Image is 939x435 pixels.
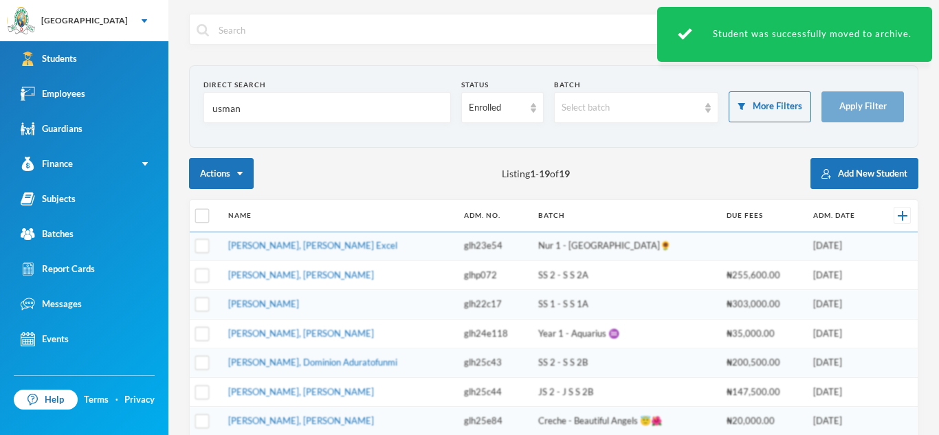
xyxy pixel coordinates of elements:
[562,101,699,115] div: Select batch
[531,232,720,261] td: Nur 1 - [GEOGRAPHIC_DATA]🌻
[457,348,531,378] td: glh25c43
[806,319,878,348] td: [DATE]
[531,377,720,407] td: JS 2 - J S S 2B
[228,240,397,251] a: [PERSON_NAME], [PERSON_NAME] Excel
[720,348,806,378] td: ₦200,500.00
[197,24,209,36] img: search
[124,393,155,407] a: Privacy
[806,290,878,320] td: [DATE]
[657,7,932,62] div: Student was successfully moved to archive.
[228,269,374,280] a: [PERSON_NAME], [PERSON_NAME]
[531,290,720,320] td: SS 1 - S S 1A
[457,200,531,232] th: Adm. No.
[530,168,535,179] b: 1
[539,168,550,179] b: 19
[8,8,35,35] img: logo
[14,390,78,410] a: Help
[21,192,76,206] div: Subjects
[115,393,118,407] div: ·
[806,260,878,290] td: [DATE]
[457,377,531,407] td: glh25c44
[457,290,531,320] td: glh22c17
[21,332,69,346] div: Events
[531,200,720,232] th: Batch
[221,200,456,232] th: Name
[457,319,531,348] td: glh24e118
[469,101,524,115] div: Enrolled
[21,227,74,241] div: Batches
[461,80,544,90] div: Status
[729,91,811,122] button: More Filters
[211,93,443,124] input: Name, Admin No, Phone number, Email Address
[189,158,254,189] button: Actions
[228,357,397,368] a: [PERSON_NAME], Dominion Aduratofunmi
[203,80,451,90] div: Direct Search
[821,91,904,122] button: Apply Filter
[228,328,374,339] a: [PERSON_NAME], [PERSON_NAME]
[720,290,806,320] td: ₦303,000.00
[806,348,878,378] td: [DATE]
[21,157,73,171] div: Finance
[217,14,685,45] input: Search
[720,377,806,407] td: ₦147,500.00
[21,87,85,101] div: Employees
[41,14,128,27] div: [GEOGRAPHIC_DATA]
[84,393,109,407] a: Terms
[559,168,570,179] b: 19
[228,415,374,426] a: [PERSON_NAME], [PERSON_NAME]
[21,122,82,136] div: Guardians
[720,260,806,290] td: ₦255,600.00
[21,262,95,276] div: Report Cards
[720,319,806,348] td: ₦35,000.00
[810,158,918,189] button: Add New Student
[21,297,82,311] div: Messages
[531,260,720,290] td: SS 2 - S S 2A
[457,260,531,290] td: glhp072
[502,166,570,181] span: Listing - of
[531,319,720,348] td: Year 1 - Aquarius ♒️
[898,211,907,221] img: +
[228,386,374,397] a: [PERSON_NAME], [PERSON_NAME]
[228,298,299,309] a: [PERSON_NAME]
[806,200,878,232] th: Adm. Date
[531,348,720,378] td: SS 2 - S S 2B
[720,200,806,232] th: Due Fees
[21,52,77,66] div: Students
[806,232,878,261] td: [DATE]
[806,377,878,407] td: [DATE]
[554,80,719,90] div: Batch
[457,232,531,261] td: glh23e54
